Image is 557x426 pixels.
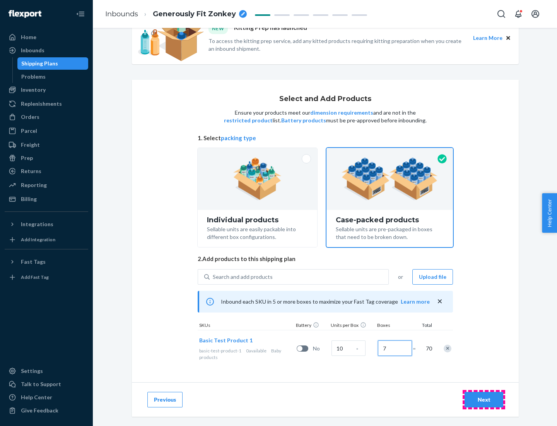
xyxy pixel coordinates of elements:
[5,31,88,43] a: Home
[5,391,88,404] a: Help Center
[5,234,88,246] a: Add Integration
[398,273,403,281] span: or
[21,407,58,414] div: Give Feedback
[199,337,253,344] span: Basic Test Product 1
[5,271,88,283] a: Add Fast Tag
[336,224,444,241] div: Sellable units are pre-packaged in boxes that need to be broken down.
[21,367,43,375] div: Settings
[5,193,88,205] a: Billing
[5,165,88,177] a: Returns
[73,6,88,22] button: Close Navigation
[21,113,39,121] div: Orders
[281,117,326,124] button: Battery products
[5,125,88,137] a: Parcel
[105,10,138,18] a: Inbounds
[542,193,557,233] button: Help Center
[246,348,267,354] span: 0 available
[424,345,432,352] span: 70
[17,57,89,70] a: Shipping Plans
[504,34,513,42] button: Close
[5,44,88,57] a: Inbounds
[494,6,509,22] button: Open Search Box
[21,220,53,228] div: Integrations
[224,117,273,124] button: restricted product
[342,158,438,200] img: case-pack.59cecea509d18c883b923b81aeac6d0b.png
[21,86,46,94] div: Inventory
[414,322,434,330] div: Total
[331,340,366,356] input: Case Quantity
[412,269,453,285] button: Upload file
[223,109,427,124] p: Ensure your products meet our and are not in the list. must be pre-approved before inbounding.
[5,378,88,390] a: Talk to Support
[5,152,88,164] a: Prep
[5,111,88,123] a: Orders
[233,158,282,200] img: individual-pack.facf35554cb0f1810c75b2bd6df2d64e.png
[436,297,444,306] button: close
[213,273,273,281] div: Search and add products
[21,380,61,388] div: Talk to Support
[528,6,543,22] button: Open account menu
[310,109,373,117] button: dimension requirements
[5,98,88,110] a: Replenishments
[153,9,236,19] span: Generously Fit Zonkey
[21,73,46,81] div: Problems
[208,37,466,53] p: To access the kitting prep service, add any kitted products requiring kitting preparation when yo...
[444,345,451,352] div: Remove Item
[21,393,52,401] div: Help Center
[294,322,329,330] div: Battery
[199,347,294,361] div: Baby products
[198,255,453,263] span: 2. Add products to this shipping plan
[21,167,41,175] div: Returns
[21,274,49,280] div: Add Fast Tag
[465,392,503,407] button: Next
[376,322,414,330] div: Boxes
[21,181,47,189] div: Reporting
[329,322,376,330] div: Units per Box
[199,348,241,354] span: basic-test-product-1
[471,396,497,404] div: Next
[5,404,88,417] button: Give Feedback
[21,141,40,149] div: Freight
[5,365,88,377] a: Settings
[378,340,412,356] input: Number of boxes
[21,46,44,54] div: Inbounds
[21,258,46,266] div: Fast Tags
[279,95,371,103] h1: Select and Add Products
[9,10,41,18] img: Flexport logo
[413,345,420,352] span: =
[208,23,228,34] div: NEW
[198,322,294,330] div: SKUs
[5,84,88,96] a: Inventory
[336,216,444,224] div: Case-packed products
[473,34,502,42] button: Learn More
[198,134,453,142] span: 1. Select
[313,345,328,352] span: No
[511,6,526,22] button: Open notifications
[5,218,88,230] button: Integrations
[207,224,308,241] div: Sellable units are easily packable into different box configurations.
[221,134,256,142] button: packing type
[21,236,55,243] div: Add Integration
[147,392,183,407] button: Previous
[17,70,89,83] a: Problems
[99,3,253,26] ol: breadcrumbs
[21,127,37,135] div: Parcel
[5,179,88,191] a: Reporting
[199,337,253,344] button: Basic Test Product 1
[207,216,308,224] div: Individual products
[21,195,37,203] div: Billing
[234,23,307,34] p: Kitting Prep has launched
[198,291,453,313] div: Inbound each SKU in 5 or more boxes to maximize your Fast Tag coverage
[5,256,88,268] button: Fast Tags
[21,60,58,67] div: Shipping Plans
[21,154,33,162] div: Prep
[401,298,430,306] button: Learn more
[21,33,36,41] div: Home
[5,139,88,151] a: Freight
[21,100,62,108] div: Replenishments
